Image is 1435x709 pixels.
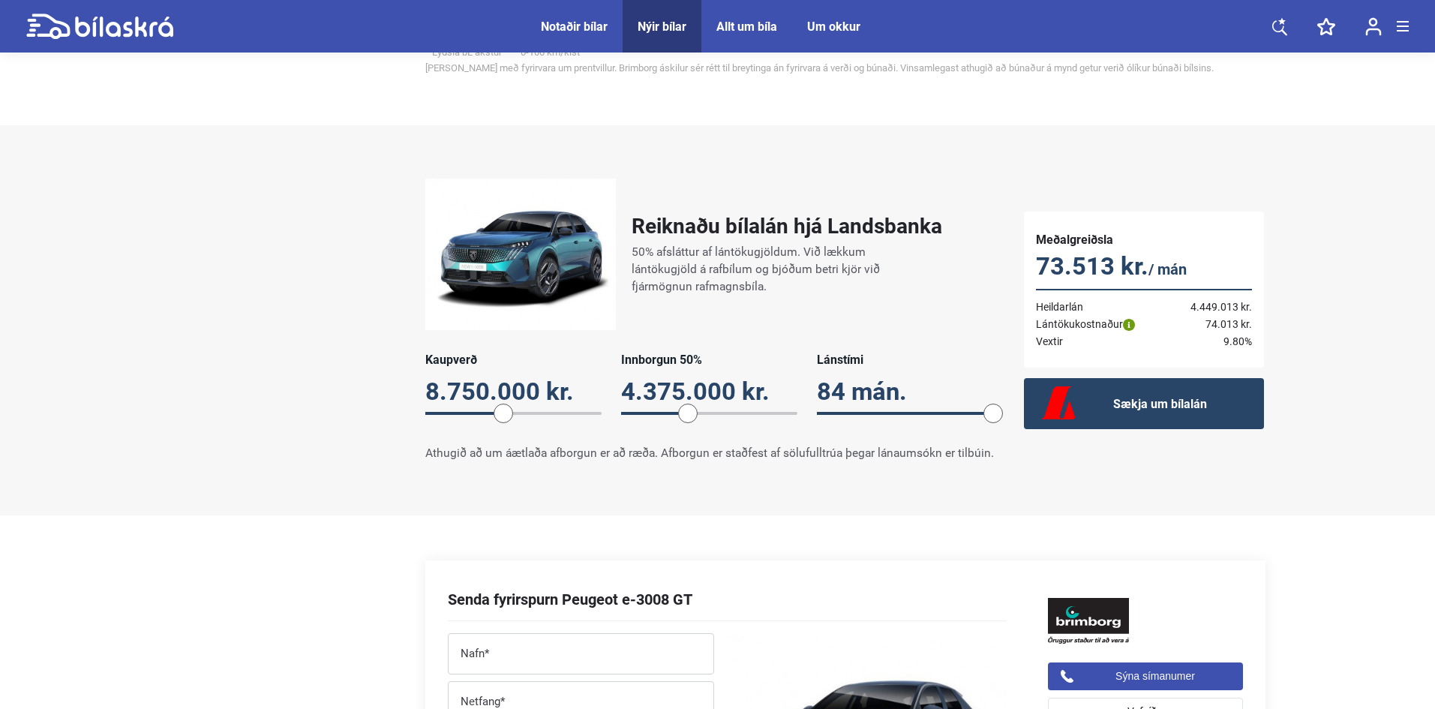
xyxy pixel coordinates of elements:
div: 8.750.000 kr. [425,377,602,406]
p: 73.513 kr. [1036,252,1252,284]
a: Um okkur [807,20,860,34]
div: [PERSON_NAME] með fyrirvara um prentvillur. Brimborg áskilur sér rétt til breytinga án fyrirvara ... [425,63,1265,73]
a: Sækja um bílalán [1024,378,1264,429]
a: Notaðir bílar [541,20,608,34]
span: / mán [1148,260,1187,278]
td: 74.013 kr. [1169,316,1251,333]
div: 84 mán. [817,377,993,406]
td: 4.449.013 kr. [1169,290,1251,316]
h5: Meðalgreiðsla [1036,233,1252,247]
div: Innborgun 50% [621,353,797,367]
button: Sýna símanumer [1048,662,1243,690]
div: Senda fyrirspurn Peugeot e-3008 GT [448,590,692,608]
td: Vextir [1036,333,1169,350]
p: Athugið að um áætlaða afborgun er að ræða. Afborgun er staðfest af sölufulltrúa þegar lánaumsókn ... [425,445,994,462]
div: Kaupverð [425,353,602,367]
a: Allt um bíla [716,20,777,34]
div: 4.375.000 kr. [621,377,797,406]
span: Sýna símanumer [1115,668,1195,684]
h2: Reiknaðu bílalán hjá Landsbanka [632,214,942,239]
p: 50% afsláttur af lántökugjöldum. Við lækkum lántökugjöld á rafbílum og bjóðum betri kjör við fjár... [632,244,926,296]
div: * Eydsla bL akstur [425,47,1265,57]
img: user-login.svg [1365,17,1382,36]
td: Lántökukostnaður [1036,316,1169,333]
td: 9.80% [1169,333,1251,350]
a: Nýir bílar [638,20,686,34]
td: Heildarlán [1036,290,1169,316]
div: Lánstími [817,353,993,367]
